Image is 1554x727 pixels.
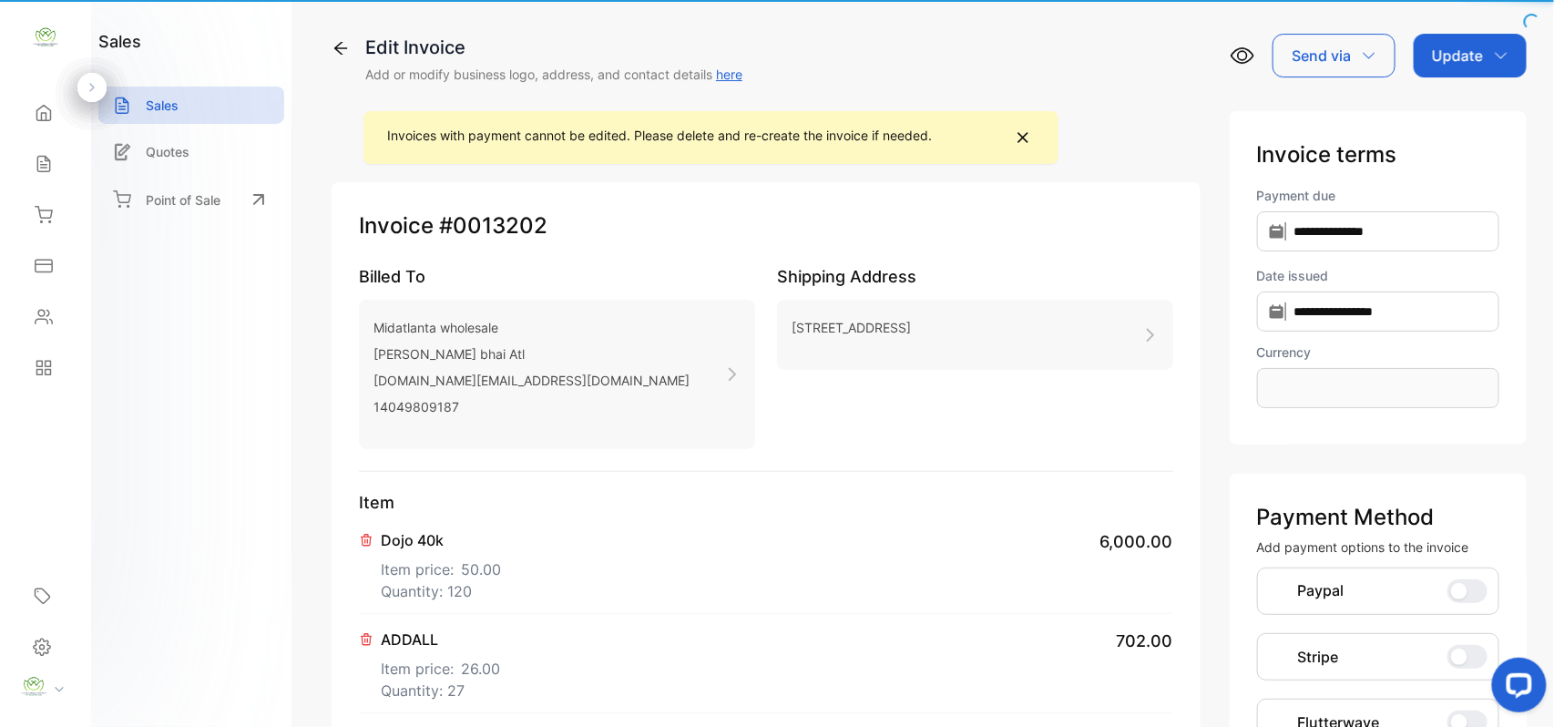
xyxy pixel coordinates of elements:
[373,394,690,420] p: 14049809187
[146,190,220,210] p: Point of Sale
[1298,646,1339,668] p: Stripe
[1257,266,1499,285] label: Date issued
[98,87,284,124] a: Sales
[373,341,690,367] p: [PERSON_NAME] bhai Atl
[32,24,59,51] img: logo
[1257,538,1499,557] p: Add payment options to the invoice
[1257,343,1499,362] label: Currency
[373,314,690,341] p: Midatlanta wholesale
[359,210,1173,242] p: Invoice
[98,179,284,220] a: Point of Sale
[365,34,742,61] div: Edit Invoice
[373,367,690,394] p: [DOMAIN_NAME][EMAIL_ADDRESS][DOMAIN_NAME]
[1414,34,1527,77] button: Update
[381,680,500,701] p: Quantity: 27
[359,264,755,289] p: Billed To
[387,126,932,145] p: Invoices with payment cannot be edited. Please delete and re-create the invoice if needed.
[381,650,500,680] p: Item price:
[381,529,501,551] p: Dojo 40k
[359,490,1173,515] p: Item
[365,65,742,84] p: Add or modify business logo, address, and contact details
[1257,501,1499,534] p: Payment Method
[1100,529,1173,554] span: 6,000.00
[1298,579,1344,603] p: Paypal
[1257,186,1499,205] label: Payment due
[1292,45,1351,67] p: Send via
[381,551,501,580] p: Item price:
[792,314,911,341] p: [STREET_ADDRESS]
[381,580,501,602] p: Quantity: 120
[1257,138,1499,171] p: Invoice terms
[146,142,189,161] p: Quotes
[461,558,501,580] span: 50.00
[1273,34,1396,77] button: Send via
[1269,646,1291,668] img: icon
[1477,650,1554,727] iframe: LiveChat chat widget
[1269,579,1291,603] img: Icon
[98,29,141,54] h1: sales
[439,210,547,242] span: #0013202
[20,673,47,701] img: profile
[716,67,742,82] a: here
[777,264,1173,289] p: Shipping Address
[381,629,500,650] p: ADDALL
[461,658,500,680] span: 26.00
[1432,45,1483,67] p: Update
[98,133,284,170] a: Quotes
[146,96,179,115] p: Sales
[1117,629,1173,653] span: 702.00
